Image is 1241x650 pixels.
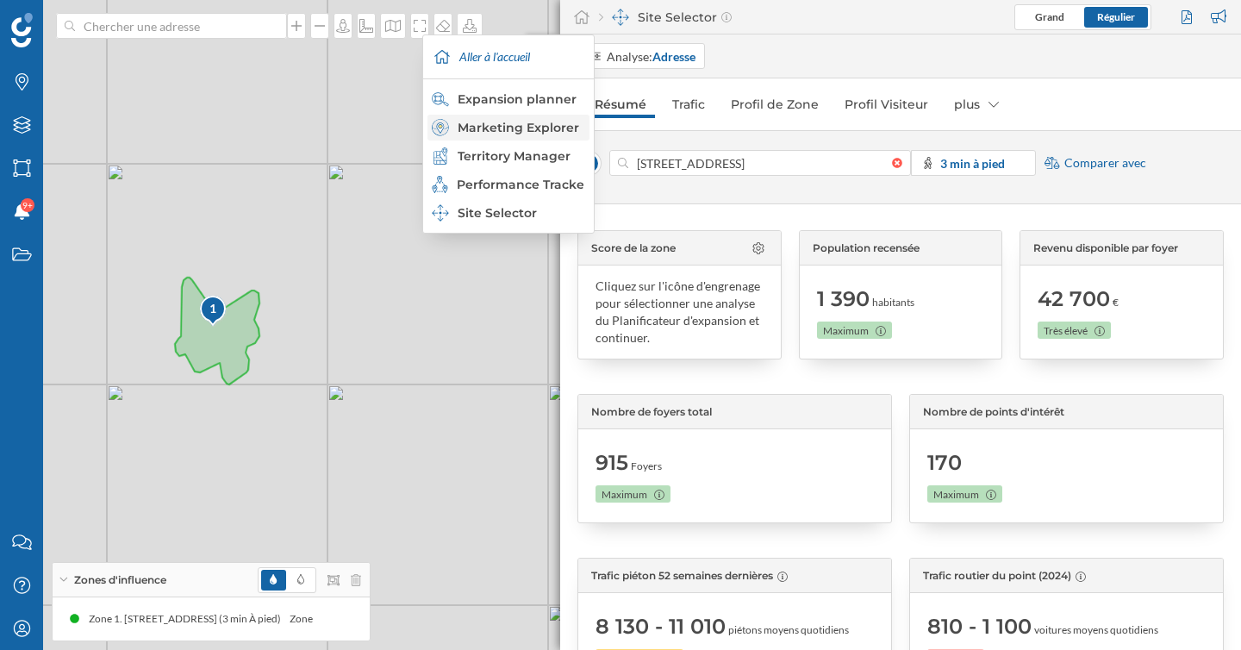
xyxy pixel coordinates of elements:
span: Maximum [823,323,869,339]
img: dashboards-manager.svg [432,204,449,222]
div: Zone 1. [STREET_ADDRESS] (3 min À pied) [89,610,290,628]
span: Nombre de points d'intérêt [923,404,1064,420]
strong: 3 min à pied [940,156,1005,171]
img: explorer--hover.svg [432,119,449,136]
span: 170 [927,449,962,477]
span: 810 - 1 100 [927,613,1032,641]
strong: Adresse [652,49,695,64]
div: plus [945,91,1007,118]
span: 42 700 [1038,285,1110,313]
img: search-areas.svg [432,91,449,108]
div: Site Selector [599,9,732,26]
span: Score de la zone [591,241,676,256]
div: 1 [199,300,228,317]
span: Assistance [34,12,118,28]
span: Foyers [631,459,662,474]
div: Expansion planner [432,91,583,108]
span: € [1113,295,1119,310]
span: 9+ [22,197,33,214]
a: Résumé [586,91,655,118]
span: Trafic piéton 52 semaines dernières [591,568,773,584]
span: Population recensée [813,241,920,256]
img: dashboards-manager.svg [612,9,629,26]
div: Site Selector [432,204,583,222]
span: Maximum [602,487,647,503]
div: 1 [199,295,225,326]
a: Profil de Zone [722,91,827,118]
span: Revenu disponible par foyer [1033,241,1178,256]
div: Analyse: [607,47,695,66]
span: Comparer avec [1064,154,1146,172]
span: 1 390 [817,285,870,313]
span: piétons moyens quotidiens [728,622,849,638]
div: Performance Tracker [432,176,583,193]
div: Aller à l'accueil [427,35,589,78]
span: voitures moyens quotidiens [1034,622,1158,638]
img: pois-map-marker.svg [199,295,228,328]
span: 8 130 - 11 010 [596,613,726,641]
img: monitoring-360.svg [432,176,448,193]
span: Zones d'influence [74,572,166,588]
div: Territory Manager [432,147,583,165]
span: Très élevé [1044,323,1088,339]
img: territory-manager.svg [432,147,449,165]
div: Marketing Explorer [432,119,583,136]
span: habitants [872,295,914,310]
div: Cliquez sur l'icône d'engrenage pour sélectionner une analyse du Planificateur d'expansion et con... [596,278,764,347]
a: Trafic [664,91,714,118]
span: 915 [596,449,628,477]
span: Trafic routier du point (2024) [923,568,1071,584]
span: Maximum [933,487,979,503]
span: Nombre de foyers total [591,404,712,420]
div: Zone 1. [STREET_ADDRESS] (3 min À pied) [290,610,490,628]
img: Logo Geoblink [11,13,33,47]
span: Régulier [1097,10,1135,23]
span: Grand [1035,10,1064,23]
a: Profil Visiteur [836,91,937,118]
